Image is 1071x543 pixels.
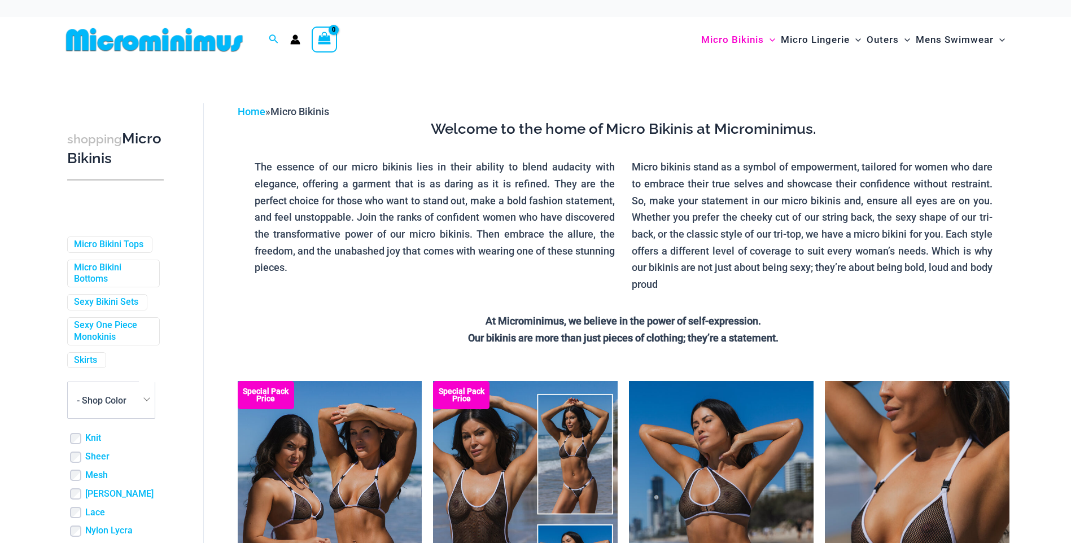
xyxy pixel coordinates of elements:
[764,25,775,54] span: Menu Toggle
[864,23,913,57] a: OutersMenu ToggleMenu Toggle
[867,25,899,54] span: Outers
[67,129,164,168] h3: Micro Bikinis
[781,25,850,54] span: Micro Lingerie
[270,106,329,117] span: Micro Bikinis
[67,132,122,146] span: shopping
[238,388,294,402] b: Special Pack Price
[698,23,778,57] a: Micro BikinisMenu ToggleMenu Toggle
[486,315,761,327] strong: At Microminimus, we believe in the power of self-expression.
[269,33,279,47] a: Search icon link
[77,395,126,406] span: - Shop Color
[778,23,864,57] a: Micro LingerieMenu ToggleMenu Toggle
[238,106,265,117] a: Home
[85,451,110,463] a: Sheer
[74,296,138,308] a: Sexy Bikini Sets
[312,27,338,52] a: View Shopping Cart, empty
[85,525,133,537] a: Nylon Lycra
[85,488,154,500] a: [PERSON_NAME]
[74,239,143,251] a: Micro Bikini Tops
[74,262,151,286] a: Micro Bikini Bottoms
[74,319,151,343] a: Sexy One Piece Monokinis
[850,25,861,54] span: Menu Toggle
[74,354,97,366] a: Skirts
[255,159,615,276] p: The essence of our micro bikinis lies in their ability to blend audacity with elegance, offering ...
[290,34,300,45] a: Account icon link
[697,21,1010,59] nav: Site Navigation
[85,507,105,519] a: Lace
[62,27,247,52] img: MM SHOP LOGO FLAT
[916,25,994,54] span: Mens Swimwear
[85,470,108,481] a: Mesh
[67,382,155,419] span: - Shop Color
[632,159,993,293] p: Micro bikinis stand as a symbol of empowerment, tailored for women who dare to embrace their true...
[913,23,1008,57] a: Mens SwimwearMenu ToggleMenu Toggle
[994,25,1005,54] span: Menu Toggle
[468,332,779,344] strong: Our bikinis are more than just pieces of clothing; they’re a statement.
[238,106,329,117] span: »
[433,388,489,402] b: Special Pack Price
[85,432,101,444] a: Knit
[701,25,764,54] span: Micro Bikinis
[899,25,910,54] span: Menu Toggle
[68,382,155,418] span: - Shop Color
[246,120,1001,139] h3: Welcome to the home of Micro Bikinis at Microminimus.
